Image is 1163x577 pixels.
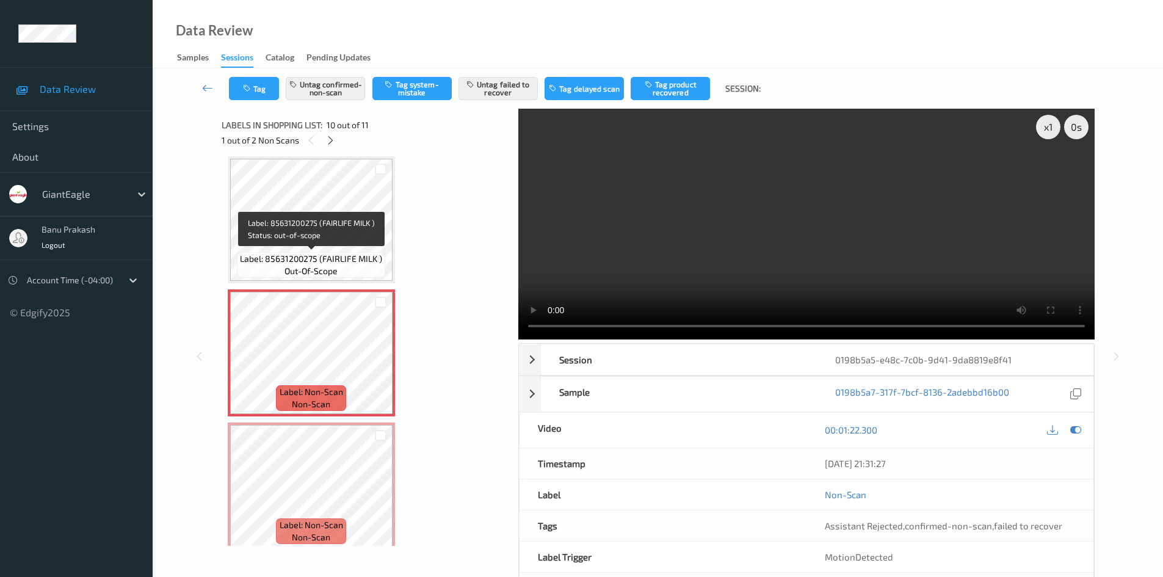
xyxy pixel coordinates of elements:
[835,386,1009,402] a: 0198b5a7-317f-7bcf-8136-2adebbd16b00
[372,77,452,100] button: Tag system-mistake
[177,51,209,67] div: Samples
[825,488,866,501] a: Non-Scan
[306,51,371,67] div: Pending Updates
[240,253,382,265] span: Label: 85631200275 (FAIRLIFE MILK )
[519,376,1094,412] div: Sample0198b5a7-317f-7bcf-8136-2adebbd16b00
[520,413,806,448] div: Video
[222,119,322,131] span: Labels in shopping list:
[286,77,365,100] button: Untag confirmed-non-scan
[825,457,1075,470] div: [DATE] 21:31:27
[221,49,266,68] a: Sessions
[806,542,1093,572] div: MotionDetected
[825,424,877,436] a: 00:01:22.300
[545,77,624,100] button: Tag delayed scan
[520,448,806,479] div: Timestamp
[306,49,383,67] a: Pending Updates
[327,119,369,131] span: 10 out of 11
[176,24,253,37] div: Data Review
[177,49,221,67] a: Samples
[292,398,330,410] span: non-scan
[222,132,510,148] div: 1 out of 2 Non Scans
[458,77,538,100] button: Untag failed to recover
[520,479,806,510] div: Label
[520,542,806,572] div: Label Trigger
[520,510,806,541] div: Tags
[266,49,306,67] a: Catalog
[541,377,817,412] div: Sample
[631,77,710,100] button: Tag product recovered
[221,51,253,68] div: Sessions
[817,344,1093,375] div: 0198b5a5-e48c-7c0b-9d41-9da8819e8f41
[229,77,279,100] button: Tag
[725,82,761,95] span: Session:
[905,520,992,531] span: confirmed-non-scan
[280,519,343,531] span: Label: Non-Scan
[284,265,338,277] span: out-of-scope
[519,344,1094,376] div: Session0198b5a5-e48c-7c0b-9d41-9da8819e8f41
[541,344,817,375] div: Session
[280,386,343,398] span: Label: Non-Scan
[1064,115,1089,139] div: 0 s
[825,520,903,531] span: Assistant Rejected
[1036,115,1060,139] div: x 1
[825,520,1062,531] span: , ,
[266,51,294,67] div: Catalog
[994,520,1062,531] span: failed to recover
[292,531,330,543] span: non-scan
